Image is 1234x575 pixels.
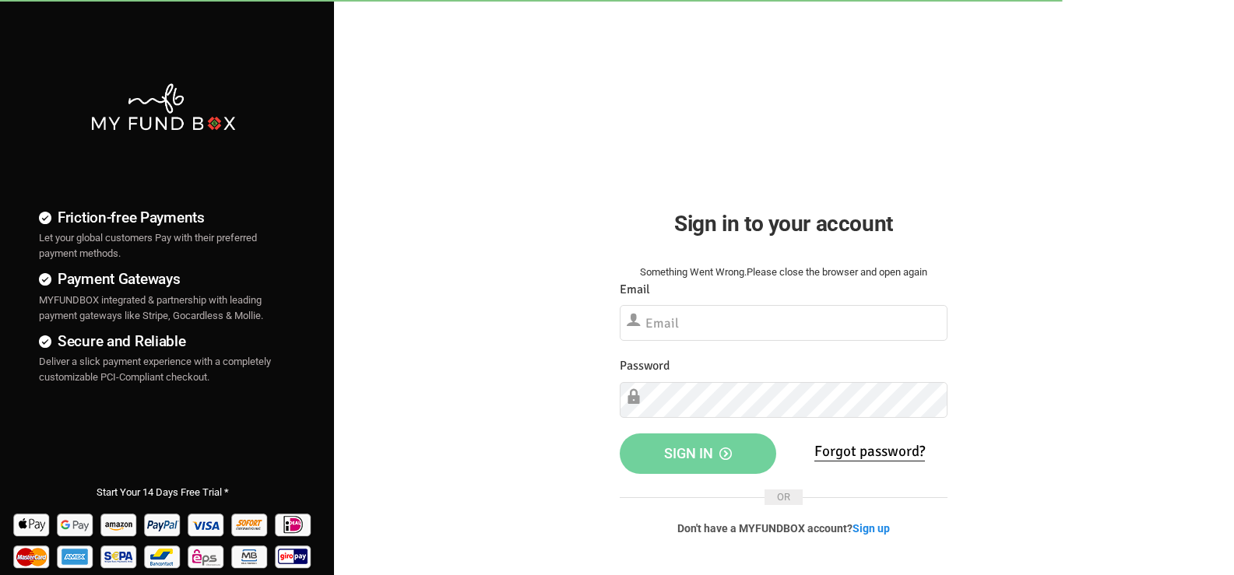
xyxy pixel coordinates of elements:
div: Something Went Wrong.Please close the browser and open again [620,265,948,280]
h2: Sign in to your account [620,207,948,240]
h4: Secure and Reliable [39,330,287,352]
h4: Friction-free Payments [39,206,287,229]
img: sepa Pay [99,540,140,572]
input: Email [620,305,948,341]
img: mb Pay [230,540,271,572]
img: Amazon [99,508,140,540]
h4: Payment Gateways [39,268,287,290]
a: Forgot password? [814,442,925,461]
img: Mastercard Pay [12,540,53,572]
img: EPS Pay [186,540,227,572]
img: giropay [273,540,315,572]
span: Let your global customers Pay with their preferred payment methods. [39,232,257,259]
label: Password [620,356,670,376]
img: Google Pay [55,508,97,540]
span: OR [765,489,803,505]
img: mfbwhite.png [90,82,236,132]
span: Sign in [664,445,732,461]
span: MYFUNDBOX integrated & partnership with leading payment gateways like Stripe, Gocardless & Mollie. [39,294,263,321]
img: Ideal Pay [273,508,315,540]
label: Email [620,280,650,300]
img: Paypal [142,508,184,540]
img: Bancontact Pay [142,540,184,572]
span: Deliver a slick payment experience with a completely customizable PCI-Compliant checkout. [39,356,271,383]
p: Don't have a MYFUNDBOX account? [620,521,948,536]
button: Sign in [620,433,776,474]
img: Visa [186,508,227,540]
img: american_express Pay [55,540,97,572]
img: Sofort Pay [230,508,271,540]
img: Apple Pay [12,508,53,540]
a: Sign up [853,522,890,535]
